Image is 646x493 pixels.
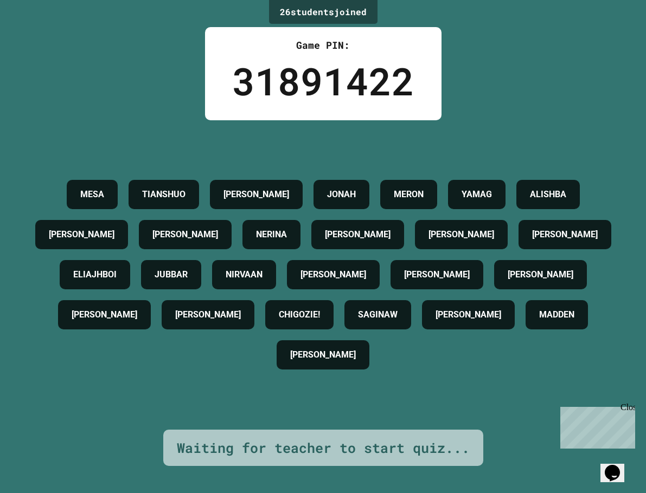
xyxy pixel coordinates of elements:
[404,268,470,281] h4: [PERSON_NAME]
[177,438,470,458] div: Waiting for teacher to start quiz...
[394,188,424,201] h4: MERON
[49,228,114,241] h4: [PERSON_NAME]
[80,188,104,201] h4: MESA
[327,188,356,201] h4: JONAH
[232,38,414,53] div: Game PIN:
[532,228,598,241] h4: [PERSON_NAME]
[556,403,635,449] iframe: chat widget
[290,348,356,361] h4: [PERSON_NAME]
[325,228,391,241] h4: [PERSON_NAME]
[73,268,117,281] h4: ELIAJHBOI
[223,188,289,201] h4: [PERSON_NAME]
[175,308,241,321] h4: [PERSON_NAME]
[530,188,566,201] h4: ALISHBA
[300,268,366,281] h4: [PERSON_NAME]
[72,308,137,321] h4: [PERSON_NAME]
[232,53,414,109] div: 31891422
[226,268,263,281] h4: NIRVAAN
[428,228,494,241] h4: [PERSON_NAME]
[600,450,635,482] iframe: chat widget
[508,268,573,281] h4: [PERSON_NAME]
[155,268,188,281] h4: JUBBAR
[4,4,75,69] div: Chat with us now!Close
[462,188,492,201] h4: YAMAG
[436,308,501,321] h4: [PERSON_NAME]
[142,188,186,201] h4: TIANSHUO
[279,308,320,321] h4: CHIGOZIE!
[358,308,398,321] h4: SAGINAW
[539,308,574,321] h4: MADDEN
[256,228,287,241] h4: NERINA
[152,228,218,241] h4: [PERSON_NAME]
